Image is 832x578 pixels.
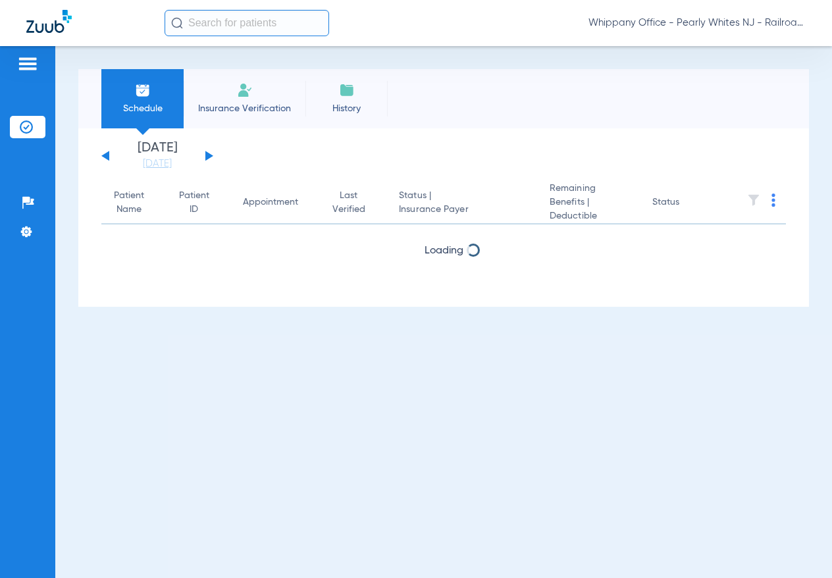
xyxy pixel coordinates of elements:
div: Last Verified [331,189,366,217]
span: Insurance Verification [194,102,296,115]
span: Schedule [111,102,174,115]
img: History [339,82,355,98]
th: Status [642,182,731,224]
th: Remaining Benefits | [539,182,642,224]
div: Appointment [243,196,298,209]
img: hamburger-icon [17,56,38,72]
li: [DATE] [118,142,197,171]
img: Zuub Logo [26,10,72,33]
th: Status | [388,182,539,224]
img: Schedule [135,82,151,98]
span: Whippany Office - Pearly Whites NJ - Railroad Plaza Dental Associates LLC - Whippany General [588,16,806,30]
a: [DATE] [118,157,197,171]
div: Patient Name [112,189,145,217]
span: History [315,102,378,115]
img: group-dot-blue.svg [771,194,775,207]
input: Search for patients [165,10,329,36]
img: Search Icon [171,17,183,29]
span: Loading [425,246,463,256]
div: Appointment [243,196,310,209]
div: Patient ID [178,189,209,217]
div: Patient Name [112,189,157,217]
span: Deductible [550,209,631,223]
img: filter.svg [747,194,760,207]
img: Manual Insurance Verification [237,82,253,98]
div: Last Verified [331,189,378,217]
div: Patient ID [178,189,221,217]
span: Insurance Payer [399,203,529,217]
